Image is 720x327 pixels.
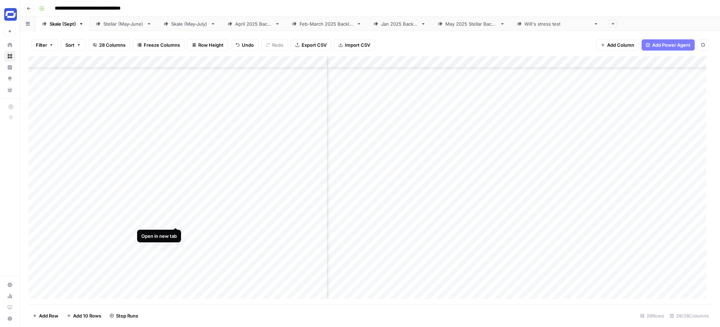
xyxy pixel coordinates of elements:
[272,41,283,48] span: Redo
[39,312,58,319] span: Add Row
[4,290,15,302] a: Usage
[261,39,288,51] button: Redo
[596,39,639,51] button: Add Column
[116,312,138,319] span: Stop Runs
[90,17,157,31] a: Stellar (May-June)
[511,17,604,31] a: [PERSON_NAME]'s stress test
[4,313,15,324] button: Help + Support
[300,20,354,27] div: [DATE]-[DATE] Backlinks
[4,279,15,290] a: Settings
[133,39,185,51] button: Freeze Columns
[607,41,634,48] span: Add Column
[286,17,367,31] a: [DATE]-[DATE] Backlinks
[242,41,254,48] span: Undo
[4,6,15,23] button: Workspace: Synthesia
[50,20,76,27] div: Skale (Sept)
[105,310,142,321] button: Stop Runs
[642,39,695,51] button: Add Power Agent
[144,41,180,48] span: Freeze Columns
[345,41,370,48] span: Import CSV
[445,20,497,27] div: [DATE] Stellar Backlinks
[381,20,418,27] div: [DATE] Backlinks
[231,39,258,51] button: Undo
[141,233,177,240] div: Open in new tab
[525,20,591,27] div: [PERSON_NAME]'s stress test
[4,84,15,96] a: Your Data
[221,17,286,31] a: [DATE] Backlinks
[4,73,15,84] a: Opportunities
[187,39,228,51] button: Row Height
[103,20,144,27] div: Stellar (May-June)
[4,8,17,21] img: Synthesia Logo
[63,310,105,321] button: Add 10 Rows
[31,39,58,51] button: Filter
[157,17,221,31] a: Skale (May-July)
[73,312,101,319] span: Add 10 Rows
[198,41,224,48] span: Row Height
[4,51,15,62] a: Browse
[88,39,130,51] button: 28 Columns
[171,20,208,27] div: Skale (May-July)
[432,17,511,31] a: [DATE] Stellar Backlinks
[36,17,90,31] a: Skale (Sept)
[334,39,375,51] button: Import CSV
[36,41,47,48] span: Filter
[367,17,432,31] a: [DATE] Backlinks
[4,62,15,73] a: Insights
[235,20,272,27] div: [DATE] Backlinks
[302,41,327,48] span: Export CSV
[4,302,15,313] a: Learning Hub
[61,39,85,51] button: Sort
[28,310,63,321] button: Add Row
[65,41,75,48] span: Sort
[637,310,667,321] div: 26 Rows
[667,310,712,321] div: 28/28 Columns
[4,39,15,51] a: Home
[291,39,331,51] button: Export CSV
[99,41,126,48] span: 28 Columns
[652,41,690,48] span: Add Power Agent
